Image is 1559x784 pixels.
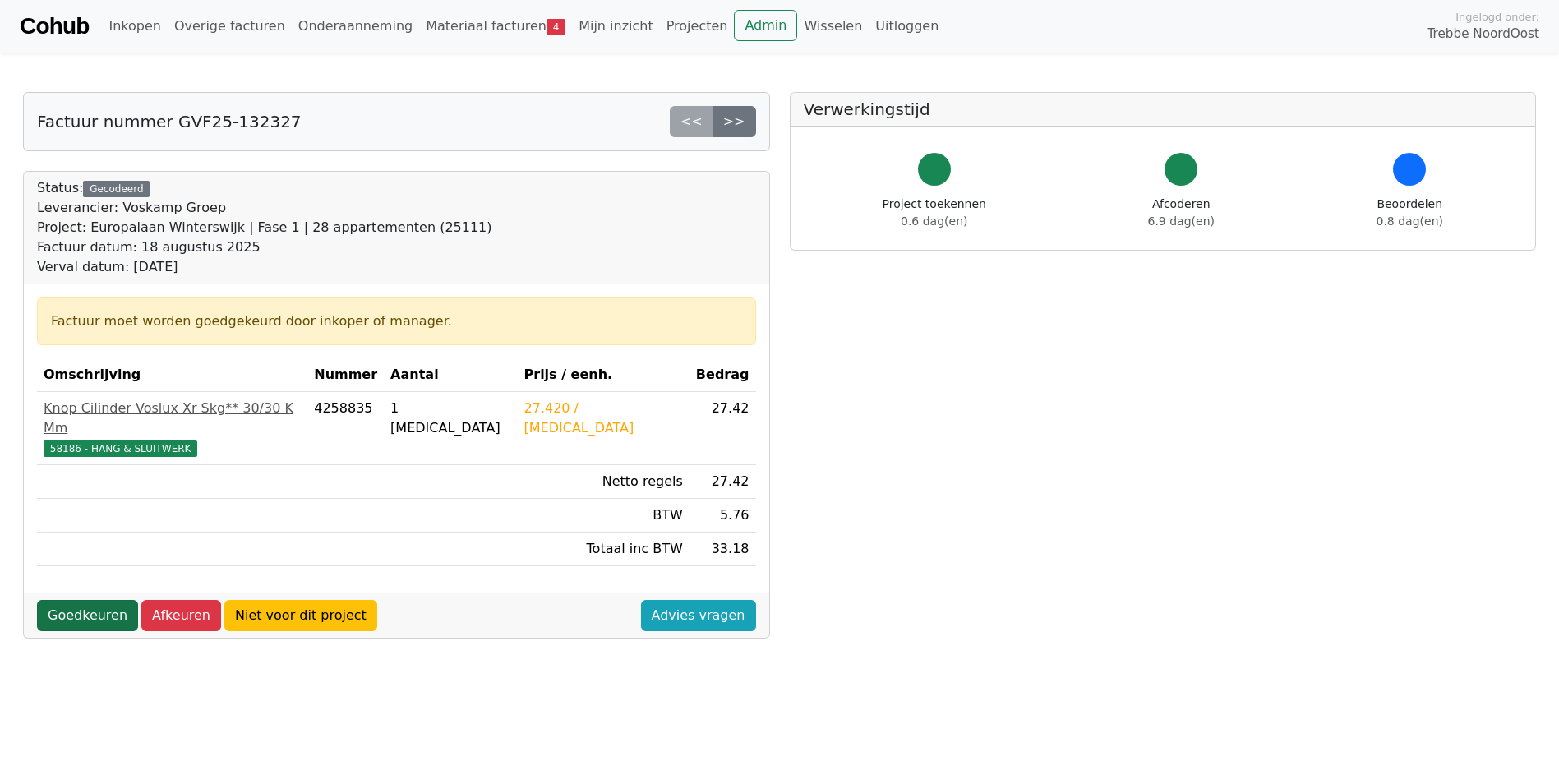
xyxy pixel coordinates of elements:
[518,499,690,533] td: BTW
[1148,196,1215,230] div: Afcoderen
[1428,25,1539,44] span: Trebbe NoordOost
[690,392,756,465] td: 27.42
[384,358,517,392] th: Aantal
[690,465,756,499] td: 27.42
[690,358,756,392] th: Bedrag
[518,465,690,499] td: Netto regels
[224,600,377,631] a: Niet voor dit project
[518,358,690,392] th: Prijs / eenh.
[390,399,510,438] div: 1 [MEDICAL_DATA]
[37,600,138,631] a: Goedkeuren
[883,196,986,230] div: Project toekennen
[419,10,572,43] a: Materiaal facturen4
[547,19,565,35] span: 4
[869,10,945,43] a: Uitloggen
[37,178,492,277] div: Status:
[524,399,683,438] div: 27.420 / [MEDICAL_DATA]
[102,10,167,43] a: Inkopen
[518,533,690,566] td: Totaal inc BTW
[1455,9,1539,25] span: Ingelogd onder:
[797,10,869,43] a: Wisselen
[37,257,492,277] div: Verval datum: [DATE]
[1148,214,1215,228] span: 6.9 dag(en)
[690,499,756,533] td: 5.76
[1377,196,1443,230] div: Beoordelen
[37,198,492,218] div: Leverancier: Voskamp Groep
[20,7,89,46] a: Cohub
[292,10,419,43] a: Onderaanneming
[44,399,301,438] div: Knop Cilinder Voslux Xr Skg** 30/30 K Mm
[37,358,307,392] th: Omschrijving
[572,10,660,43] a: Mijn inzicht
[660,10,735,43] a: Projecten
[1377,214,1443,228] span: 0.8 dag(en)
[141,600,221,631] a: Afkeuren
[804,99,1523,119] h5: Verwerkingstijd
[51,311,742,331] div: Factuur moet worden goedgekeurd door inkoper of manager.
[37,218,492,238] div: Project: Europalaan Winterswijk | Fase 1 | 28 appartementen (25111)
[168,10,292,43] a: Overige facturen
[713,106,756,137] a: >>
[307,358,384,392] th: Nummer
[641,600,756,631] a: Advies vragen
[83,181,150,197] div: Gecodeerd
[690,533,756,566] td: 33.18
[37,112,302,131] h5: Factuur nummer GVF25-132327
[901,214,967,228] span: 0.6 dag(en)
[307,392,384,465] td: 4258835
[734,10,797,41] a: Admin
[44,440,197,457] span: 58186 - HANG & SLUITWERK
[37,238,492,257] div: Factuur datum: 18 augustus 2025
[44,399,301,458] a: Knop Cilinder Voslux Xr Skg** 30/30 K Mm58186 - HANG & SLUITWERK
